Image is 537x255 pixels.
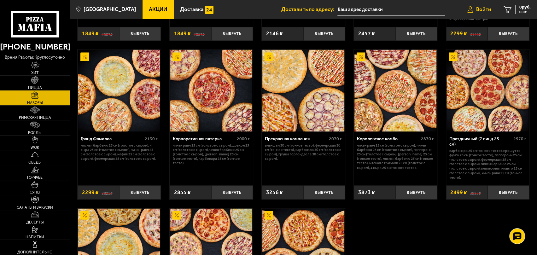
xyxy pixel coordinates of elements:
[84,7,136,12] span: [GEOGRAPHIC_DATA]
[470,31,481,37] s: 3146 ₽
[145,136,158,141] span: 2130 г
[487,27,529,40] button: Выбрать
[450,189,467,195] span: 2499 ₽
[17,250,52,254] span: Дополнительно
[449,148,526,179] p: Карбонара 25 см (тонкое тесто), Прошутто Фунги 25 см (тонкое тесто), Пепперони 25 см (толстое с с...
[262,49,344,131] img: Прекрасная компания
[180,7,204,12] span: Доставка
[82,189,99,195] span: 2299 ₽
[450,31,467,37] span: 2299 ₽
[81,136,143,141] div: Гранд Фамилиа
[357,52,365,61] img: Акционный
[28,160,42,164] span: Обеды
[170,49,252,131] img: Корпоративная пятерка
[119,185,161,199] button: Выбрать
[303,185,345,199] button: Выбрать
[358,189,375,195] span: 3873 ₽
[487,185,529,199] button: Выбрать
[211,185,253,199] button: Выбрать
[172,52,181,61] img: Акционный
[265,52,273,61] img: Акционный
[28,131,42,135] span: Роллы
[446,49,529,131] a: АкционныйПраздничный (7 пицц 25 см)
[31,146,39,149] span: WOK
[102,31,113,37] s: 2507 ₽
[78,49,160,131] img: Гранд Фамилиа
[470,189,481,195] s: 3823 ₽
[281,7,337,12] span: Доставить по адресу:
[337,4,445,15] input: Ваш адрес доставки
[19,116,51,119] span: Римская пицца
[266,189,283,195] span: 3256 ₽
[357,136,419,141] div: Королевское комбо
[17,206,53,209] span: Салаты и закуски
[26,220,44,224] span: Десерты
[265,211,273,219] img: Акционный
[205,6,213,14] img: 15daf4d41897b9f0e9f617042186c801.svg
[27,176,43,179] span: Горячее
[395,185,437,199] button: Выбрать
[303,27,345,40] button: Выбрать
[262,49,345,131] a: АкционныйПрекрасная компания
[358,31,375,37] span: 2457 ₽
[80,211,89,219] img: Акционный
[354,49,436,131] img: Королевское комбо
[28,86,42,90] span: Пицца
[513,136,526,141] span: 2570 г
[354,49,437,131] a: АкционныйКоролевское комбо
[447,49,528,131] img: Праздничный (7 пицц 25 см)
[476,7,491,12] span: Войти
[80,52,89,61] img: Акционный
[395,27,437,40] button: Выбрать
[265,143,342,161] p: Аль-Шам 30 см (тонкое тесто), Фермерская 30 см (тонкое тесто), Карбонара 30 см (толстое с сыром),...
[170,49,253,131] a: АкционныйКорпоративная пятерка
[119,27,161,40] button: Выбрать
[194,31,205,37] s: 2057 ₽
[172,211,181,219] img: Акционный
[266,31,283,37] span: 2146 ₽
[329,136,342,141] span: 2070 г
[519,5,531,9] span: 0 руб.
[173,136,235,141] div: Корпоративная пятерка
[449,136,511,147] div: Праздничный (7 пицц 25 см)
[174,189,191,195] span: 2855 ₽
[519,10,531,14] span: 0 шт.
[31,71,39,75] span: Хит
[82,31,99,37] span: 1849 ₽
[211,27,253,40] button: Выбрать
[421,136,434,141] span: 2870 г
[174,31,191,37] span: 1849 ₽
[449,52,457,61] img: Акционный
[81,143,158,161] p: Мясная Барбекю 25 см (толстое с сыром), 4 сыра 25 см (толстое с сыром), Чикен Ранч 25 см (толстое...
[149,7,167,12] span: Акции
[237,136,250,141] span: 2000 г
[30,190,40,194] span: Супы
[102,189,113,195] s: 2825 ₽
[265,136,327,141] div: Прекрасная компания
[173,143,250,165] p: Чикен Ранч 25 см (толстое с сыром), Дракон 25 см (толстое с сыром), Чикен Барбекю 25 см (толстое ...
[357,143,434,170] p: Чикен Ранч 25 см (толстое с сыром), Чикен Барбекю 25 см (толстое с сыром), Пепперони 25 см (толст...
[78,49,161,131] a: АкционныйГранд Фамилиа
[26,235,44,239] span: Напитки
[27,101,43,105] span: Наборы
